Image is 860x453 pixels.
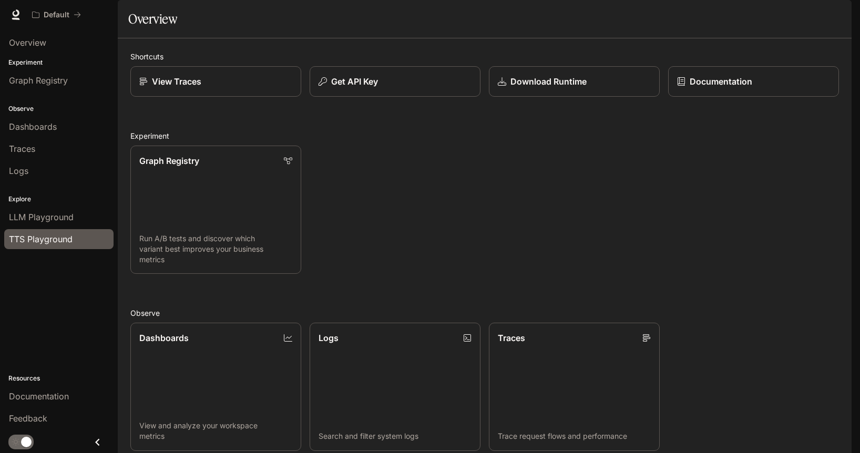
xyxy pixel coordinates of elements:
a: DashboardsView and analyze your workspace metrics [130,323,301,451]
h2: Shortcuts [130,51,839,62]
p: Traces [498,332,525,344]
a: Graph RegistryRun A/B tests and discover which variant best improves your business metrics [130,146,301,274]
button: All workspaces [27,4,86,25]
p: Download Runtime [510,75,587,88]
h2: Experiment [130,130,839,141]
p: Graph Registry [139,155,199,167]
h2: Observe [130,307,839,318]
a: TracesTrace request flows and performance [489,323,660,451]
p: Dashboards [139,332,189,344]
p: View Traces [152,75,201,88]
h1: Overview [128,8,177,29]
button: Get API Key [310,66,480,97]
p: Get API Key [331,75,378,88]
a: LogsSearch and filter system logs [310,323,480,451]
p: View and analyze your workspace metrics [139,420,292,441]
p: Logs [319,332,339,344]
a: Download Runtime [489,66,660,97]
p: Run A/B tests and discover which variant best improves your business metrics [139,233,292,265]
a: Documentation [668,66,839,97]
p: Documentation [690,75,752,88]
p: Trace request flows and performance [498,431,651,441]
p: Search and filter system logs [319,431,472,441]
p: Default [44,11,69,19]
a: View Traces [130,66,301,97]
